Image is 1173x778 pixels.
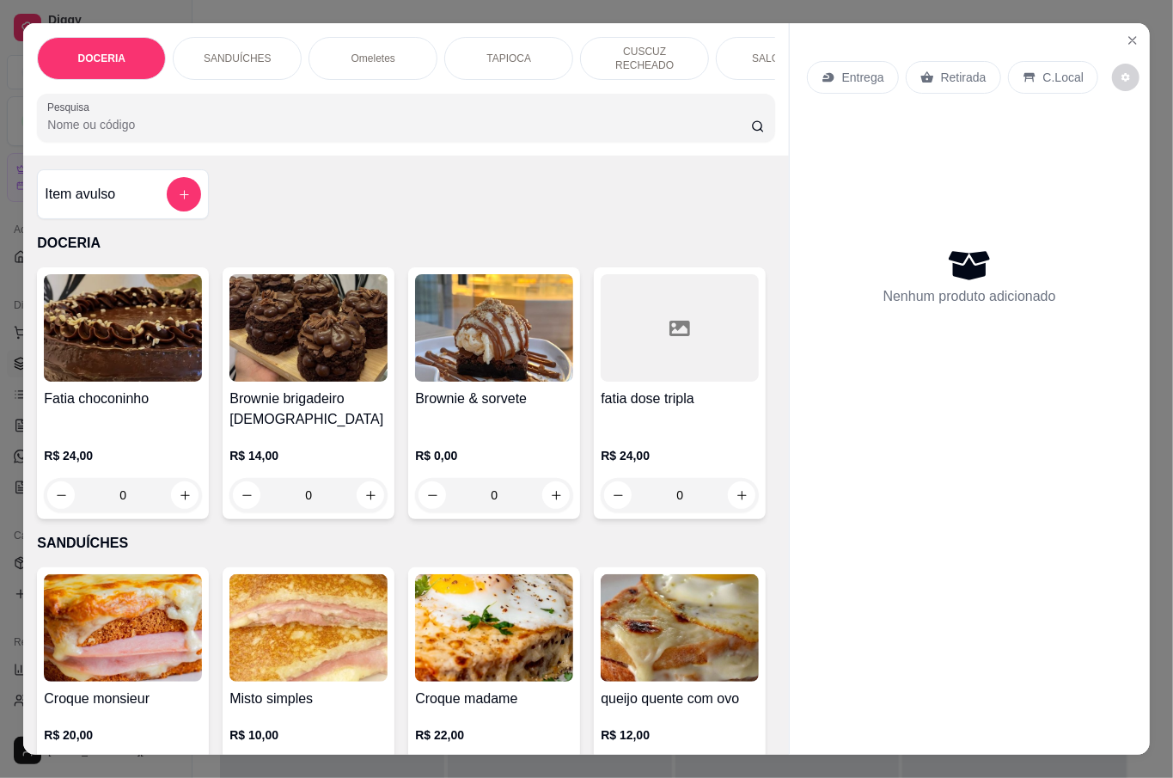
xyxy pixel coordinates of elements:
button: increase-product-quantity [357,481,384,509]
button: add-separate-item [167,177,201,211]
p: Nenhum produto adicionado [883,286,1056,307]
p: C.Local [1043,69,1084,86]
p: DOCERIA [37,233,774,254]
p: Entrega [842,69,884,86]
p: R$ 24,00 [44,447,202,464]
input: Pesquisa [47,116,751,133]
p: SANDUÍCHES [204,52,272,65]
h4: Croque monsieur [44,689,202,709]
p: Retirada [941,69,987,86]
img: product-image [229,274,388,382]
img: product-image [44,274,202,382]
img: product-image [44,574,202,682]
p: Omeletes [351,52,395,65]
h4: Misto simples [229,689,388,709]
p: R$ 24,00 [601,447,759,464]
button: decrease-product-quantity [604,481,632,509]
h4: Croque madame [415,689,573,709]
img: product-image [415,574,573,682]
button: increase-product-quantity [728,481,755,509]
p: SALGADOS [752,52,809,65]
h4: Fatia choconinho [44,389,202,409]
p: R$ 14,00 [229,447,388,464]
button: increase-product-quantity [171,481,199,509]
h4: Item avulso [45,184,115,205]
p: R$ 22,00 [415,726,573,744]
h4: fatia dose tripla [601,389,759,409]
p: R$ 10,00 [229,726,388,744]
img: product-image [601,574,759,682]
h4: queijo quente com ovo [601,689,759,709]
label: Pesquisa [47,100,95,114]
img: product-image [415,274,573,382]
h4: Brownie brigadeiro [DEMOGRAPHIC_DATA] [229,389,388,430]
p: TAPIOCA [486,52,531,65]
button: decrease-product-quantity [1112,64,1139,91]
button: decrease-product-quantity [47,481,75,509]
p: SANDUÍCHES [37,533,774,554]
p: R$ 20,00 [44,726,202,744]
p: DOCERIA [78,52,125,65]
img: product-image [229,574,388,682]
p: R$ 12,00 [601,726,759,744]
button: decrease-product-quantity [233,481,260,509]
p: CUSCUZ RECHEADO [595,45,694,72]
button: Close [1119,27,1146,54]
p: R$ 0,00 [415,447,573,464]
h4: Brownie & sorvete [415,389,573,409]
